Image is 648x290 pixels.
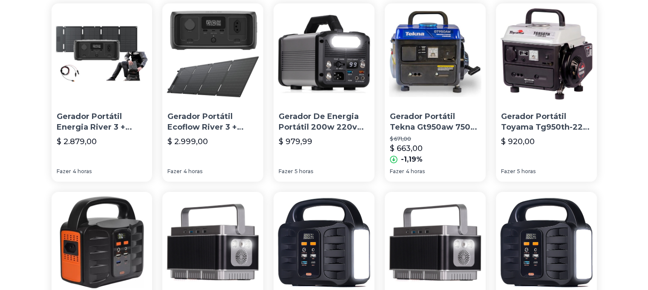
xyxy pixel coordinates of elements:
font: 4 horas [73,168,92,174]
font: $ 671,00 [390,136,411,142]
img: Gerador De Energia Portátil 200w 220v Solar Recarregável Usb [274,3,374,104]
font: 4 horas [406,168,425,174]
font: Gerador Portátil Tekna Gt950aw 750w Monofásico Com Tecnologia Avr 220v [390,112,478,153]
font: 5 horas [517,168,536,174]
img: Gerador Portátil Tekna Gt950aw 750w Monofásico Com Tecnologia Avr 220v [385,3,486,104]
font: $ 979,99 [279,137,312,146]
font: Gerador De Energia Portátil 200w 220v Solar Recarregável Usb [279,112,364,153]
a: Gerador De Energia Portátil 200w 220v Solar Recarregável UsbGerador De Energia Portátil 200w 220v... [274,3,374,182]
font: 5 horas [295,168,313,174]
font: $ 2.879,00 [57,137,97,146]
font: Gerador Portátil Energia River 3 + Placa Solar 45w Ecoflow [57,112,132,153]
font: Fazer [390,168,404,174]
font: Fazer [501,168,516,174]
font: Gerador Portátil Toyama Tg950th-220 850w Monofásico 220v [501,112,590,153]
img: Gerador Portátil Toyama Tg950th-220 850w Monofásico 220v [496,3,597,104]
font: Fazer [279,168,293,174]
font: Fazer [167,168,182,174]
font: Gerador Portátil Ecoflow River 3 + Placa Solar 60w [167,112,244,142]
img: Gerador Portátil Ecoflow River 3 + Placa Solar 60w [162,3,263,104]
font: -1,19% [401,155,423,163]
font: $ 2.999,00 [167,137,208,146]
font: 4 horas [184,168,202,174]
font: $ 663,00 [390,144,423,153]
a: Gerador Portátil Energia River 3 + Placa Solar 45w EcoflowGerador Portátil Energia River 3 + Plac... [52,3,153,182]
font: Fazer [57,168,71,174]
font: $ 920,00 [501,137,535,146]
a: Gerador Portátil Tekna Gt950aw 750w Monofásico Com Tecnologia Avr 220vGerador Portátil Tekna Gt95... [385,3,486,182]
img: Gerador Portátil Energia River 3 + Placa Solar 45w Ecoflow [52,3,153,104]
a: Gerador Portátil Toyama Tg950th-220 850w Monofásico 220vGerador Portátil Toyama Tg950th-220 850w ... [496,3,597,182]
a: Gerador Portátil Ecoflow River 3 + Placa Solar 60wGerador Portátil Ecoflow River 3 + Placa Solar ... [162,3,263,182]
